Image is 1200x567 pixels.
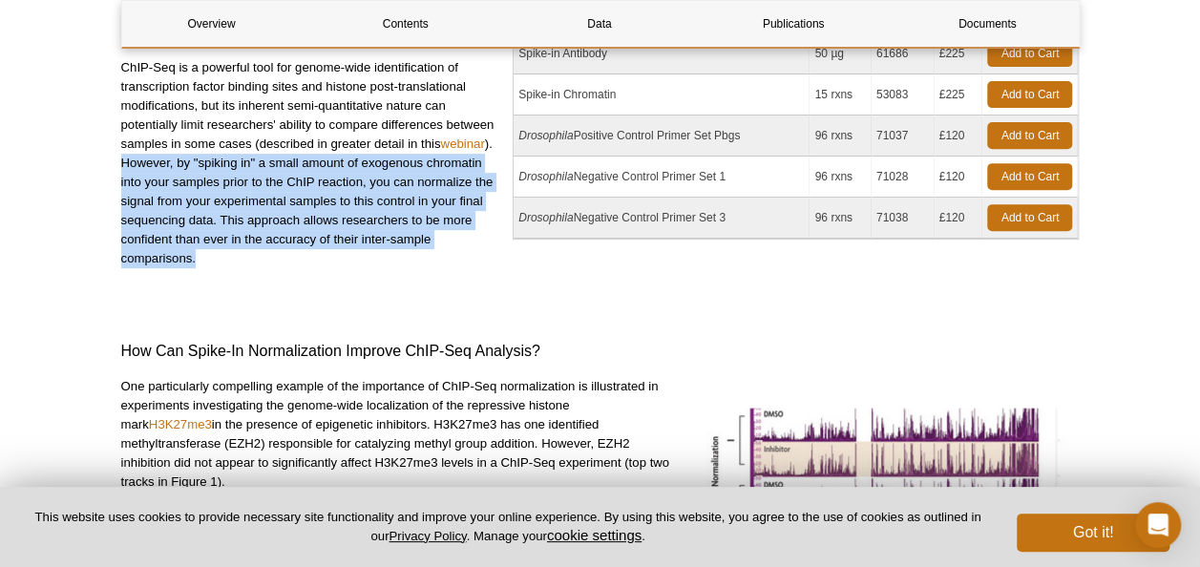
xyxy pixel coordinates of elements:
a: Publications [704,1,883,47]
a: Privacy Policy [389,529,466,543]
a: Data [510,1,689,47]
a: Add to Cart [987,122,1072,149]
td: Spike-in Chromatin [514,74,810,115]
i: Drosophila [518,211,573,224]
td: £120 [935,198,983,239]
i: Drosophila [518,129,573,142]
p: ChIP-Seq is a powerful tool for genome-wide identification of transcription factor binding sites ... [121,58,499,268]
h3: How Can Spike-In Normalization Improve ChIP-Seq Analysis? [121,340,1080,363]
td: Negative Control Primer Set 3 [514,198,810,239]
td: 61686 [872,33,935,74]
a: Add to Cart [987,81,1072,108]
td: 71038 [872,198,935,239]
button: Got it! [1017,514,1169,552]
a: Documents [897,1,1077,47]
td: 96 rxns [810,115,871,157]
a: H3K27me3 [149,417,212,431]
td: 96 rxns [810,157,871,198]
a: Add to Cart [987,40,1072,67]
a: Add to Cart [987,204,1072,231]
a: Contents [316,1,495,47]
td: £225 [935,74,983,115]
td: Negative Control Primer Set 1 [514,157,810,198]
td: £120 [935,115,983,157]
a: Overview [122,1,302,47]
td: 50 µg [810,33,871,74]
td: 15 rxns [810,74,871,115]
div: Open Intercom Messenger [1135,502,1181,548]
td: Positive Control Primer Set Pbgs [514,115,810,157]
i: Drosophila [518,170,573,183]
td: 71028 [872,157,935,198]
td: £120 [935,157,983,198]
a: webinar [440,136,484,151]
a: Add to Cart [987,163,1072,190]
p: One particularly compelling example of the importance of ChIP-Seq normalization is illustrated in... [121,377,672,492]
p: This website uses cookies to provide necessary site functionality and improve your online experie... [31,509,985,545]
td: 96 rxns [810,198,871,239]
td: Spike-in Antibody [514,33,810,74]
td: £225 [935,33,983,74]
td: 53083 [872,74,935,115]
td: 71037 [872,115,935,157]
button: cookie settings [547,527,642,543]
